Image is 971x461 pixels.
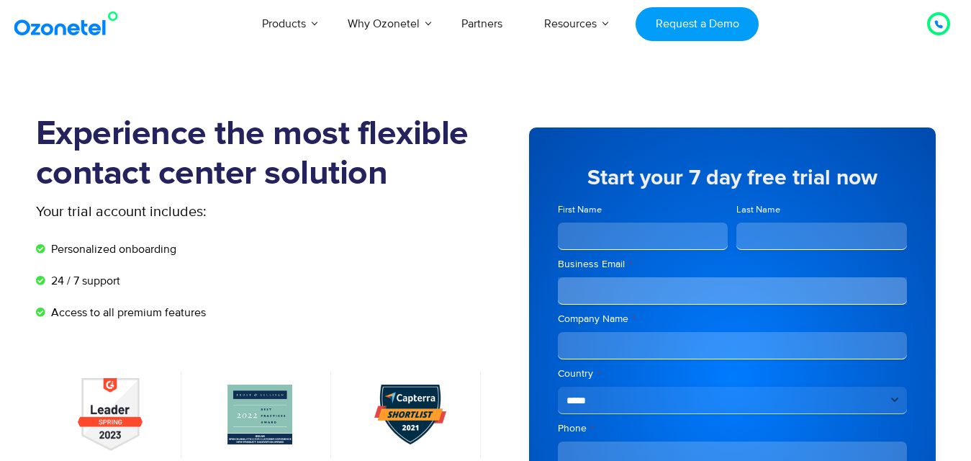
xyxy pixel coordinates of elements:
[558,312,907,326] label: Company Name
[36,201,378,223] p: Your trial account includes:
[736,203,907,217] label: Last Name
[558,167,907,189] h5: Start your 7 day free trial now
[558,421,907,436] label: Phone
[558,367,907,381] label: Country
[48,304,206,321] span: Access to all premium features
[636,7,759,41] a: Request a Demo
[36,115,486,194] h1: Experience the most flexible contact center solution
[48,272,120,290] span: 24 / 7 support
[48,241,176,258] span: Personalized onboarding
[558,203,728,217] label: First Name
[558,257,907,272] label: Business Email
